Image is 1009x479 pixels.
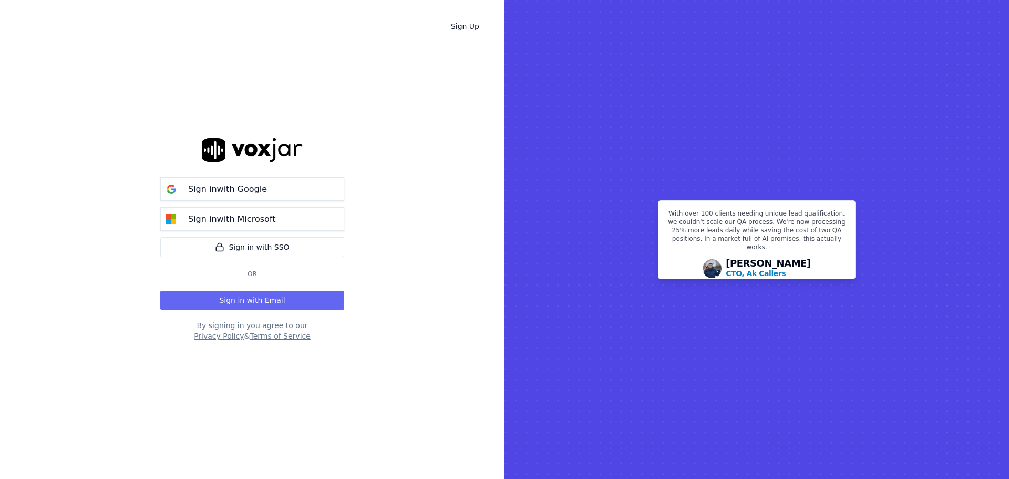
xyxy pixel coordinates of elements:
button: Sign inwith Microsoft [160,207,344,231]
span: Or [243,270,261,278]
img: logo [202,138,303,162]
a: Sign Up [442,17,488,36]
img: Avatar [703,259,722,278]
div: By signing in you agree to our & [160,320,344,341]
a: Sign in with SSO [160,237,344,257]
p: CTO, Ak Callers [726,268,786,279]
p: Sign in with Microsoft [188,213,275,226]
img: microsoft Sign in button [161,209,182,230]
p: Sign in with Google [188,183,267,196]
button: Terms of Service [250,331,310,341]
button: Sign in with Email [160,291,344,310]
button: Sign inwith Google [160,177,344,201]
button: Privacy Policy [194,331,244,341]
p: With over 100 clients needing unique lead qualification, we couldn't scale our QA process. We're ... [665,209,849,256]
img: google Sign in button [161,179,182,200]
div: [PERSON_NAME] [726,259,811,279]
